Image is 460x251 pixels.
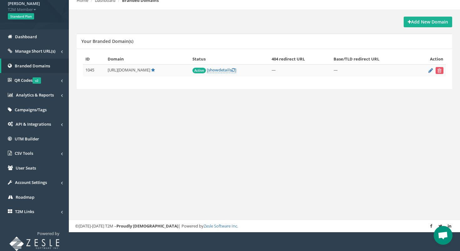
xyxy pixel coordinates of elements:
[404,17,452,27] a: Add New Domain
[8,1,40,6] strong: [PERSON_NAME]
[408,19,448,25] strong: Add New Domain
[83,65,105,77] td: 1045
[16,165,36,171] span: User Seats
[33,77,41,84] span: v2
[16,92,54,98] span: Analytics & Reports
[15,34,37,39] span: Dashboard
[190,54,269,65] th: Status
[207,67,236,73] a: [showdetails]
[105,54,190,65] th: Domain
[83,54,105,65] th: ID
[8,7,61,13] span: T2M Member
[269,65,331,77] td: —
[15,107,47,112] span: Campaigns/Tags
[331,54,413,65] th: Base/TLD redirect URL
[269,54,331,65] th: 404 redirect URL
[15,209,34,214] span: T2M Links
[15,180,47,185] span: Account Settings
[15,63,50,69] span: Branded Domains
[15,48,55,54] span: Manage Short URL(s)
[81,39,133,44] h5: Your Branded Domain(s)
[15,136,39,142] span: UTM Builder
[37,231,59,236] span: Powered by
[16,121,51,127] span: API & Integrations
[434,226,452,245] div: Open chat
[116,223,178,229] strong: Proudly [DEMOGRAPHIC_DATA]
[331,65,413,77] td: —
[16,194,34,200] span: Roadmap
[413,54,446,65] th: Action
[108,67,150,73] span: [URL][DOMAIN_NAME]
[208,67,218,73] span: show
[204,223,238,229] a: Zesle Software Inc.
[75,223,454,229] div: ©[DATE]-[DATE] T2M – | Powered by
[151,67,155,73] a: Default
[192,68,206,73] span: Active
[8,13,34,19] span: Standard Plan
[14,77,41,83] span: QR Codes
[15,150,33,156] span: CSV Tools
